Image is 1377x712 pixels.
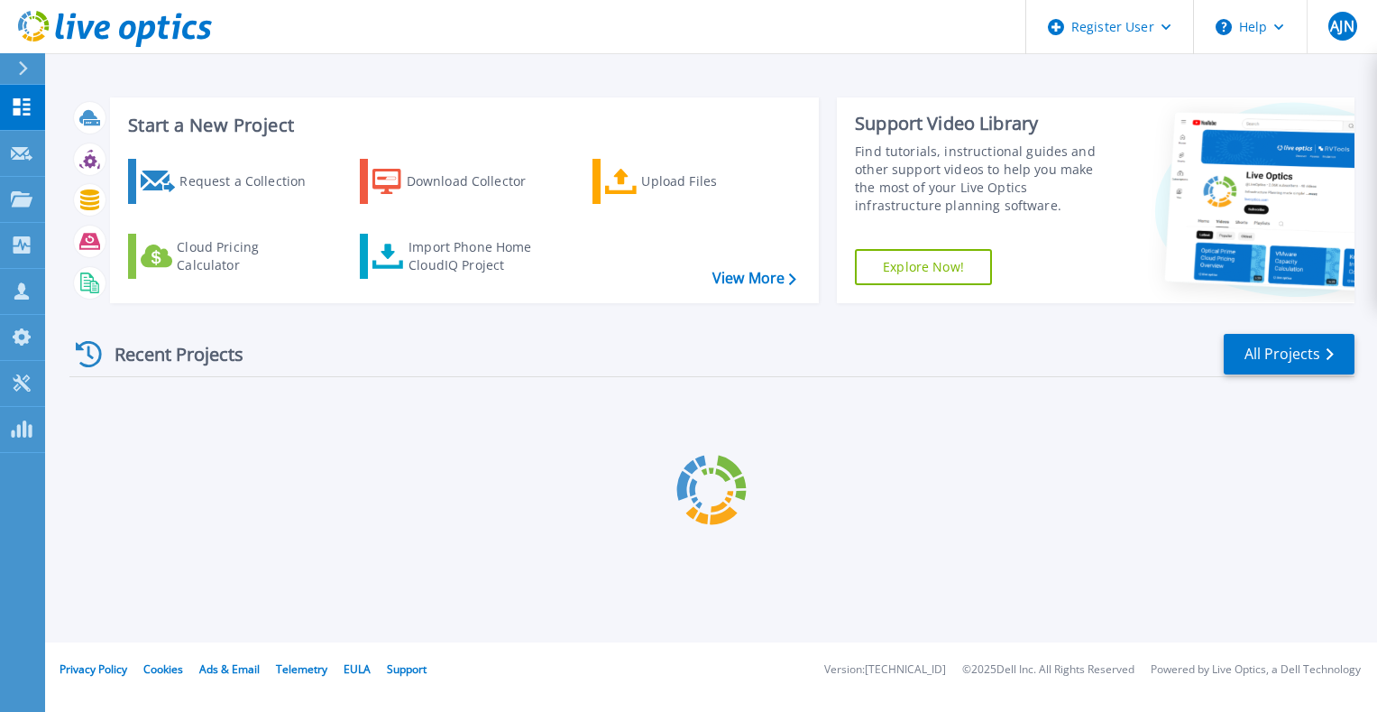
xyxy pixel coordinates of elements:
a: Request a Collection [128,159,329,204]
a: Support [387,661,427,677]
a: Cookies [143,661,183,677]
li: Powered by Live Optics, a Dell Technology [1151,664,1361,676]
div: Support Video Library [855,112,1115,135]
div: Cloud Pricing Calculator [177,238,321,274]
a: Download Collector [360,159,561,204]
a: Upload Files [592,159,794,204]
div: Recent Projects [69,332,268,376]
a: EULA [344,661,371,677]
span: AJN [1330,19,1354,33]
a: Explore Now! [855,249,992,285]
div: Request a Collection [179,163,324,199]
a: Privacy Policy [60,661,127,677]
div: Download Collector [407,163,551,199]
div: Import Phone Home CloudIQ Project [409,238,549,274]
div: Upload Files [641,163,785,199]
div: Find tutorials, instructional guides and other support videos to help you make the most of your L... [855,143,1115,215]
a: All Projects [1224,334,1354,374]
h3: Start a New Project [128,116,795,135]
a: Telemetry [276,661,327,677]
a: Cloud Pricing Calculator [128,234,329,279]
a: View More [712,270,796,287]
a: Ads & Email [199,661,260,677]
li: Version: [TECHNICAL_ID] [824,664,946,676]
li: © 2025 Dell Inc. All Rights Reserved [962,664,1134,676]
